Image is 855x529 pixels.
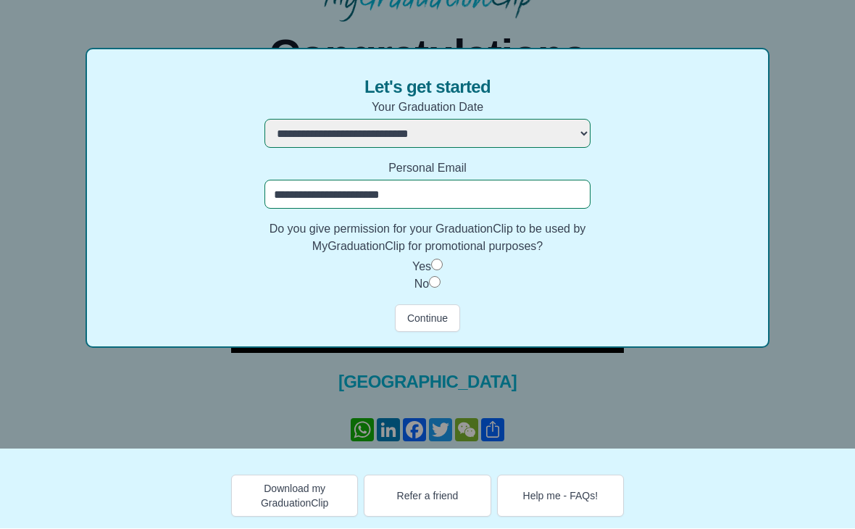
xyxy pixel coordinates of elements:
button: Refer a friend [364,475,491,517]
label: Do you give permission for your GraduationClip to be used by MyGraduationClip for promotional pur... [264,221,591,256]
button: Download my GraduationClip [231,475,358,517]
button: Continue [395,305,460,333]
label: Yes [412,261,431,273]
label: Personal Email [264,160,591,178]
button: Help me - FAQs! [497,475,624,517]
label: Your Graduation Date [264,99,591,117]
span: Let's get started [364,76,491,99]
label: No [414,278,429,291]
